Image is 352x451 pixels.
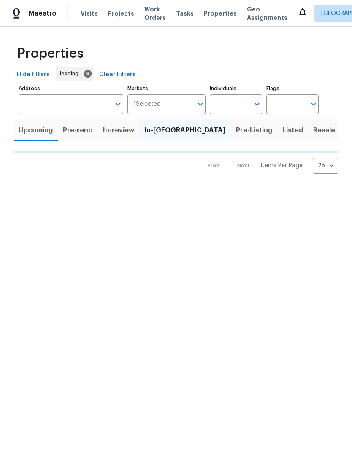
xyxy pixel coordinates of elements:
[60,70,86,78] span: loading...
[251,98,263,110] button: Open
[17,49,84,58] span: Properties
[210,86,262,91] label: Individuals
[236,124,272,136] span: Pre-Listing
[195,98,206,110] button: Open
[108,9,134,18] span: Projects
[204,9,237,18] span: Properties
[144,124,226,136] span: In-[GEOGRAPHIC_DATA]
[81,9,98,18] span: Visits
[99,70,136,80] span: Clear Filters
[266,86,319,91] label: Flags
[103,124,134,136] span: In-review
[56,67,93,81] div: loading...
[96,67,139,83] button: Clear Filters
[19,86,123,91] label: Address
[127,86,206,91] label: Markets
[282,124,303,136] span: Listed
[260,161,303,170] p: Items Per Page
[63,124,93,136] span: Pre-reno
[247,5,287,22] span: Geo Assignments
[112,98,124,110] button: Open
[144,5,166,22] span: Work Orders
[19,124,53,136] span: Upcoming
[313,155,338,177] div: 25
[176,11,194,16] span: Tasks
[17,70,50,80] span: Hide filters
[29,9,57,18] span: Maestro
[200,158,338,174] nav: Pagination Navigation
[308,98,320,110] button: Open
[133,101,161,108] span: 1 Selected
[14,67,53,83] button: Hide filters
[313,124,335,136] span: Resale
